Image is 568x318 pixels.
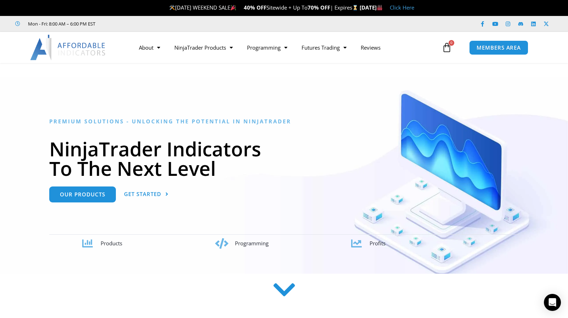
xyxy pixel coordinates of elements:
a: Futures Trading [294,39,354,56]
span: Programming [235,240,269,247]
strong: 70% OFF [308,4,330,11]
a: Get Started [124,186,169,202]
span: Profits [370,240,386,247]
img: 🛠️ [169,5,175,10]
a: Reviews [354,39,388,56]
h6: Premium Solutions - Unlocking the Potential in NinjaTrader [49,118,519,125]
strong: 40% OFF [244,4,266,11]
a: Click Here [390,4,414,11]
span: Get Started [124,191,161,197]
img: ⌛ [353,5,358,10]
a: Our Products [49,186,116,202]
a: NinjaTrader Products [167,39,240,56]
span: [DATE] WEEKEND SALE Sitewide + Up To | Expires [169,4,359,11]
span: MEMBERS AREA [477,45,521,50]
a: 0 [431,37,462,58]
img: 🎉 [231,5,236,10]
nav: Menu [132,39,440,56]
h1: NinjaTrader Indicators To The Next Level [49,139,519,178]
img: LogoAI | Affordable Indicators – NinjaTrader [30,35,106,60]
span: Products [101,240,122,247]
span: 0 [449,40,454,46]
strong: [DATE] [360,4,383,11]
div: Open Intercom Messenger [544,294,561,311]
a: Programming [240,39,294,56]
a: MEMBERS AREA [469,40,528,55]
a: About [132,39,167,56]
span: Our Products [60,192,105,197]
iframe: Customer reviews powered by Trustpilot [105,20,212,27]
img: 🏭 [377,5,382,10]
span: Mon - Fri: 8:00 AM – 6:00 PM EST [26,19,95,28]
